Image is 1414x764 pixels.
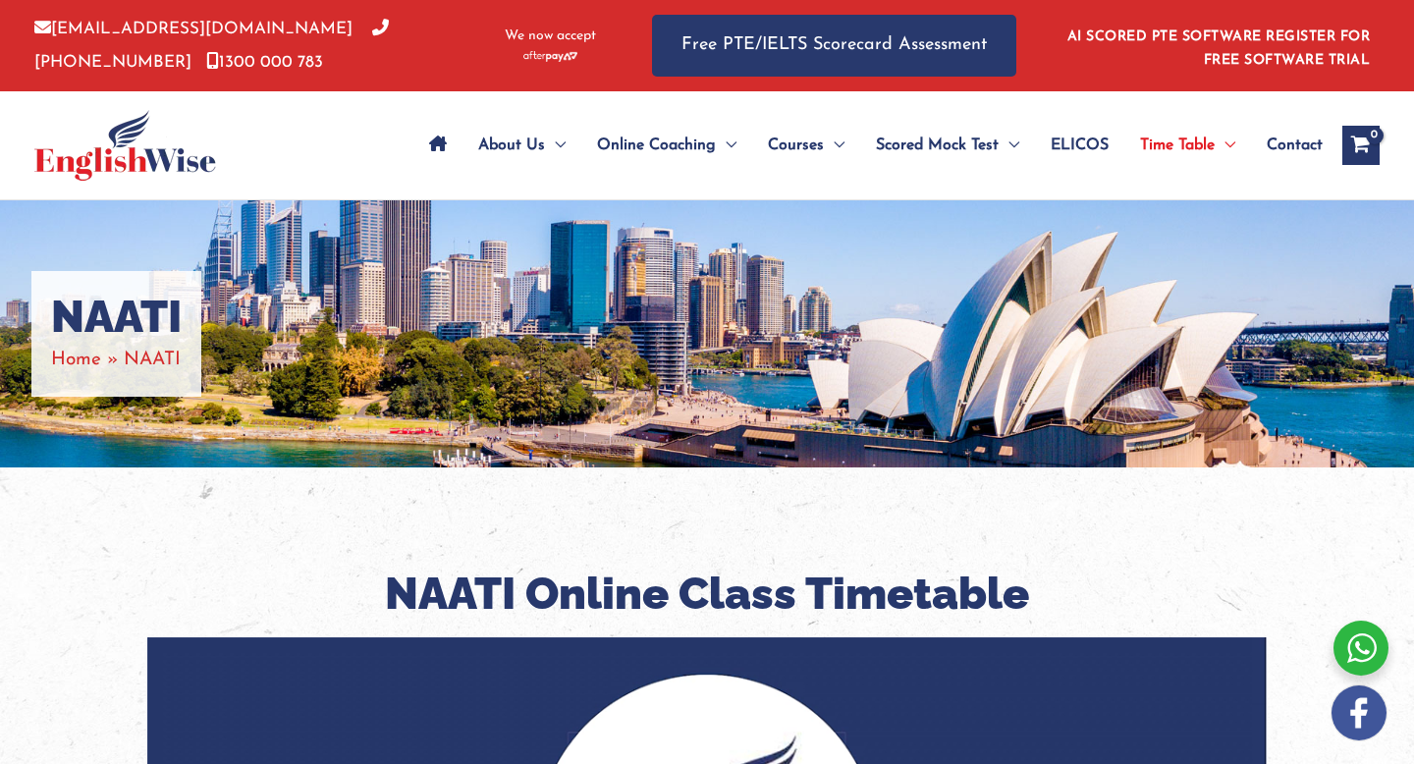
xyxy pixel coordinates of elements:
a: Home [51,351,101,369]
span: NAATI [124,351,181,369]
span: Menu Toggle [545,111,566,180]
span: Contact [1267,111,1323,180]
a: Scored Mock TestMenu Toggle [860,111,1035,180]
aside: Header Widget 1 [1056,14,1380,78]
a: Time TableMenu Toggle [1124,111,1251,180]
a: [EMAIL_ADDRESS][DOMAIN_NAME] [34,21,353,37]
span: Menu Toggle [999,111,1019,180]
a: 1300 000 783 [206,54,323,71]
span: Menu Toggle [716,111,736,180]
nav: Breadcrumbs [51,344,182,376]
span: Menu Toggle [1215,111,1235,180]
img: cropped-ew-logo [34,110,216,181]
span: Courses [768,111,824,180]
h1: NAATI [51,291,182,344]
a: View Shopping Cart, empty [1342,126,1380,165]
a: [PHONE_NUMBER] [34,21,389,70]
img: Afterpay-Logo [523,51,577,62]
span: We now accept [505,27,596,46]
a: Contact [1251,111,1323,180]
span: Scored Mock Test [876,111,999,180]
a: Free PTE/IELTS Scorecard Assessment [652,15,1016,77]
nav: Site Navigation: Main Menu [413,111,1323,180]
span: Menu Toggle [824,111,844,180]
span: About Us [478,111,545,180]
span: ELICOS [1051,111,1109,180]
img: white-facebook.png [1332,685,1387,740]
h2: NAATI Online Class Timetable [147,566,1267,624]
a: About UsMenu Toggle [462,111,581,180]
a: Online CoachingMenu Toggle [581,111,752,180]
a: CoursesMenu Toggle [752,111,860,180]
a: AI SCORED PTE SOFTWARE REGISTER FOR FREE SOFTWARE TRIAL [1067,29,1371,68]
span: Online Coaching [597,111,716,180]
a: ELICOS [1035,111,1124,180]
span: Time Table [1140,111,1215,180]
